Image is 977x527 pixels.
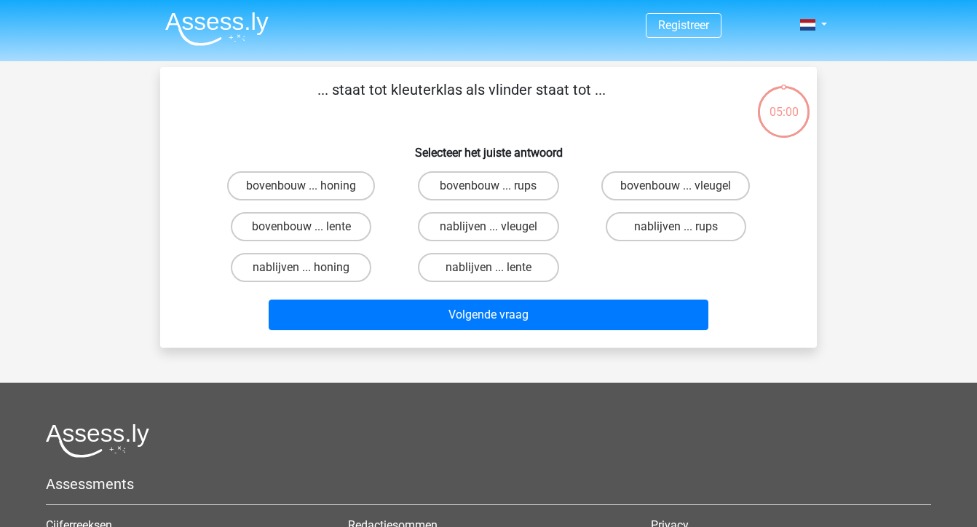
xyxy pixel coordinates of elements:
label: bovenbouw ... lente [231,212,371,241]
label: nablijven ... honing [231,253,371,282]
label: bovenbouw ... rups [418,171,558,200]
p: ... staat tot kleuterklas als vlinder staat tot ... [183,79,739,122]
div: 05:00 [756,85,811,121]
label: bovenbouw ... vleugel [601,171,750,200]
label: bovenbouw ... honing [227,171,375,200]
h5: Assessments [46,475,931,493]
a: Registreer [658,18,709,32]
label: nablijven ... lente [418,253,558,282]
h6: Selecteer het juiste antwoord [183,134,794,160]
button: Volgende vraag [269,300,709,330]
label: nablijven ... rups [606,212,746,241]
img: Assessly [165,12,269,46]
img: Assessly logo [46,423,149,458]
label: nablijven ... vleugel [418,212,558,241]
